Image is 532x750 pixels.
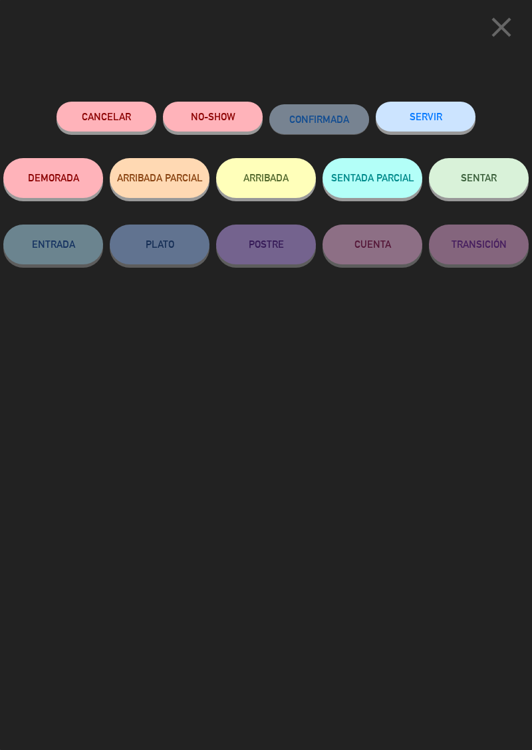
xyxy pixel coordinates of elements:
[216,158,316,198] button: ARRIBADA
[376,102,475,132] button: SERVIR
[269,104,369,134] button: CONFIRMADA
[429,225,529,264] button: TRANSICIÓN
[110,225,209,264] button: PLATO
[117,172,203,183] span: ARRIBADA PARCIAL
[3,225,103,264] button: ENTRADA
[163,102,263,132] button: NO-SHOW
[57,102,156,132] button: Cancelar
[289,114,349,125] span: CONFIRMADA
[461,172,497,183] span: SENTAR
[216,225,316,264] button: POSTRE
[481,10,522,49] button: close
[323,158,422,198] button: SENTADA PARCIAL
[3,158,103,198] button: DEMORADA
[110,158,209,198] button: ARRIBADA PARCIAL
[485,11,518,44] i: close
[323,225,422,264] button: CUENTA
[429,158,529,198] button: SENTAR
